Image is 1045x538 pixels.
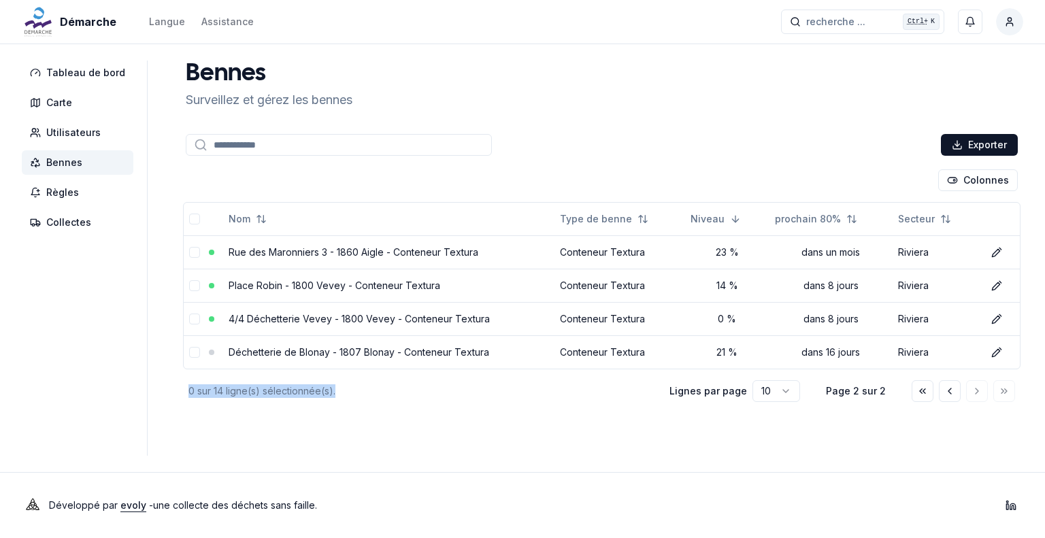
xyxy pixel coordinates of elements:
[22,120,139,145] a: Utilisateurs
[682,208,749,230] button: Sorted descending. Click to sort ascending.
[669,384,747,398] p: Lignes par page
[188,384,648,398] div: 0 sur 14 ligne(s) sélectionnée(s).
[767,208,865,230] button: Not sorted. Click to sort ascending.
[775,246,887,259] div: dans un mois
[554,269,685,302] td: Conteneur Textura
[149,15,185,29] div: Langue
[691,246,764,259] div: 23 %
[22,5,54,38] img: Démarche Logo
[189,280,200,291] button: select-row
[939,380,961,402] button: Aller à la page précédente
[46,66,125,80] span: Tableau de bord
[691,212,725,226] span: Niveau
[912,380,933,402] button: Aller à la première page
[898,212,935,226] span: Secteur
[22,150,139,175] a: Bennes
[22,61,139,85] a: Tableau de bord
[941,134,1018,156] button: Exporter
[893,235,980,269] td: Riviera
[938,169,1018,191] button: Cocher les colonnes
[775,346,887,359] div: dans 16 jours
[46,126,101,139] span: Utilisateurs
[120,499,146,511] a: evoly
[552,208,657,230] button: Not sorted. Click to sort ascending.
[560,212,632,226] span: Type de benne
[22,210,139,235] a: Collectes
[229,212,250,226] span: Nom
[186,90,352,110] p: Surveillez et gérez les bennes
[220,208,275,230] button: Not sorted. Click to sort ascending.
[893,302,980,335] td: Riviera
[890,208,959,230] button: Not sorted. Click to sort ascending.
[554,335,685,369] td: Conteneur Textura
[554,235,685,269] td: Conteneur Textura
[189,214,200,224] button: select-all
[229,246,478,258] a: Rue des Maronniers 3 - 1860 Aigle - Conteneur Textura
[189,347,200,358] button: select-row
[46,216,91,229] span: Collectes
[893,269,980,302] td: Riviera
[46,186,79,199] span: Règles
[554,302,685,335] td: Conteneur Textura
[46,96,72,110] span: Carte
[691,312,764,326] div: 0 %
[22,14,122,30] a: Démarche
[60,14,116,30] span: Démarche
[229,346,489,358] a: Déchetterie de Blonay - 1807 Blonay - Conteneur Textura
[893,335,980,369] td: Riviera
[775,279,887,292] div: dans 8 jours
[822,384,890,398] div: Page 2 sur 2
[22,90,139,115] a: Carte
[46,156,82,169] span: Bennes
[22,494,44,516] img: Evoly Logo
[775,212,841,226] span: prochain 80%
[806,15,865,29] span: recherche ...
[229,280,440,291] a: Place Robin - 1800 Vevey - Conteneur Textura
[201,14,254,30] a: Assistance
[691,346,764,359] div: 21 %
[691,279,764,292] div: 14 %
[22,180,139,205] a: Règles
[49,496,317,515] p: Développé par - une collecte des déchets sans faille .
[189,247,200,258] button: select-row
[775,312,887,326] div: dans 8 jours
[149,14,185,30] button: Langue
[189,314,200,324] button: select-row
[781,10,944,34] button: recherche ...Ctrl+K
[186,61,352,88] h1: Bennes
[229,313,490,324] a: 4/4 Déchetterie Vevey - 1800 Vevey - Conteneur Textura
